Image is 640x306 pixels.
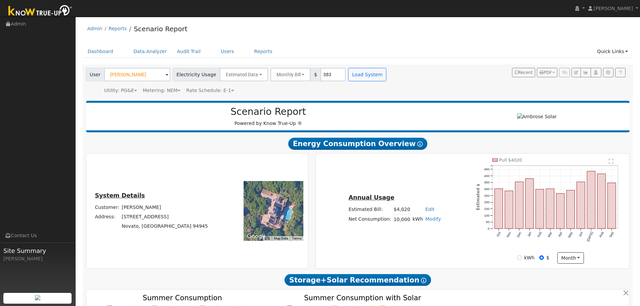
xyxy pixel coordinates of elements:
[587,171,595,229] rect: onclick=""
[288,138,427,150] span: Energy Consumption Overview
[94,203,121,212] td: Customer:
[615,68,626,77] a: Help Link
[571,68,581,77] button: Edit User
[577,182,585,228] rect: onclick=""
[609,159,614,164] text: 
[586,231,594,242] text: [DATE]
[484,174,490,178] text: 400
[516,231,522,238] text: Dec
[3,255,72,262] div: [PERSON_NAME]
[546,189,554,229] rect: onclick=""
[499,158,522,163] text: Pull $4020
[392,214,411,224] td: 10,000
[515,182,523,228] rect: onclick=""
[557,252,584,264] button: month
[537,231,543,238] text: Feb
[245,232,267,241] img: Google
[484,207,490,211] text: 150
[484,180,490,184] text: 350
[86,68,104,81] span: User
[104,68,170,81] input: Select a User
[285,274,431,286] span: Storage+Solar Recommendation
[527,231,532,237] text: Jan
[121,222,209,231] td: Novato, [GEOGRAPHIC_DATA] 94945
[274,236,288,241] button: Map Data
[567,190,575,229] rect: onclick=""
[417,141,423,147] i: Show Help
[304,294,421,302] text: Summer Consumption with Solar
[93,106,444,118] h2: Scenario Report
[598,231,604,238] text: Aug
[109,26,127,31] a: Reports
[104,87,137,94] div: Utility: PG&E
[578,231,584,237] text: Jun
[265,236,269,241] button: Keyboard shortcuts
[173,68,220,81] span: Electricity Usage
[121,212,209,221] td: [STREET_ADDRESS]
[594,6,633,11] span: [PERSON_NAME]
[476,184,480,210] text: Estimated $
[517,113,557,120] img: Ambrose Solar
[581,68,591,77] button: Multi-Series Graph
[348,194,394,201] u: Annual Usage
[558,231,563,237] text: Apr
[591,68,601,77] button: Login As
[216,45,239,58] a: Users
[143,294,222,302] text: Summer Consumption
[245,232,267,241] a: Open this area in Google Maps (opens a new window)
[517,255,522,260] input: kWh
[347,205,392,215] td: Estimated Bill:
[506,231,512,238] text: Nov
[484,201,490,204] text: 200
[421,278,426,283] i: Show Help
[94,212,121,221] td: Address:
[411,214,424,224] td: kWh
[540,70,552,75] span: PDF
[524,254,535,261] label: kWh
[425,216,441,222] a: Modify
[83,45,119,58] a: Dashboard
[186,88,234,93] span: Alias: None
[536,189,544,229] rect: onclick=""
[556,193,564,228] rect: onclick=""
[347,214,392,224] td: Net Consumption:
[348,68,386,81] button: Load System
[495,189,503,229] rect: onclick=""
[484,187,490,191] text: 300
[310,68,321,81] span: $
[547,231,553,238] text: Mar
[292,236,301,240] a: Terms (opens in new tab)
[525,179,534,229] rect: onclick=""
[249,45,278,58] a: Reports
[425,207,434,212] a: Edit
[35,295,40,300] img: retrieve
[592,45,633,58] a: Quick Links
[512,68,536,77] button: Recent
[546,254,549,261] label: $
[539,255,544,260] input: $
[5,4,76,19] img: Know True-Up
[609,231,615,238] text: Sep
[486,220,490,224] text: 50
[597,174,605,229] rect: onclick=""
[603,68,613,77] button: Settings
[143,87,180,94] div: Metering: NEM
[87,26,102,31] a: Admin
[488,227,490,230] text: 0
[484,194,490,198] text: 250
[537,68,557,77] button: PDF
[134,25,187,33] a: Scenario Report
[3,246,72,255] span: Site Summary
[89,106,447,127] div: Powered by Know True-Up ®
[484,214,490,217] text: 100
[392,205,411,215] td: $4,020
[128,45,172,58] a: Data Analyzer
[270,68,311,81] button: Monthly Bill
[608,183,616,229] rect: onclick=""
[496,231,502,237] text: Oct
[172,45,206,58] a: Audit Trail
[567,231,573,238] text: May
[484,167,490,171] text: 450
[95,192,145,199] u: System Details
[220,68,268,81] button: Estimated Data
